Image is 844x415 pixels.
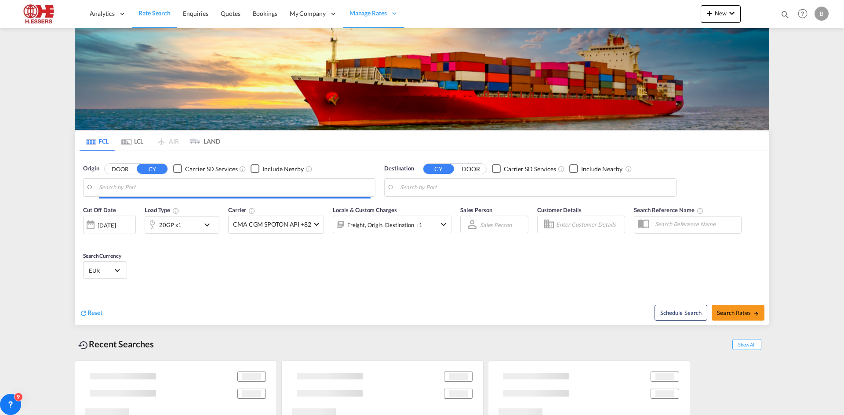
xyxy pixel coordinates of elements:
button: icon-plus 400-fgNewicon-chevron-down [701,5,741,23]
span: EUR [89,267,113,274]
div: Freight Origin Destination Factory Stuffing [347,219,422,231]
md-icon: Unchecked: Search for CY (Container Yard) services for all selected carriers.Checked : Search for... [239,166,246,173]
span: Carrier [228,206,255,213]
img: 690005f0ba9d11ee90968bb23dcea500.JPG [13,4,73,24]
md-checkbox: Checkbox No Ink [173,164,237,173]
input: Search by Port [99,181,371,194]
div: Recent Searches [75,334,157,354]
span: Search Currency [83,253,121,259]
md-icon: icon-chevron-down [727,8,737,18]
div: icon-refreshReset [80,308,102,318]
input: Search Reference Name [651,217,741,231]
div: Help [795,6,815,22]
input: Search by Port [400,181,672,194]
md-icon: icon-chevron-down [438,219,449,230]
md-icon: Your search will be saved by the below given name [697,207,704,214]
button: DOOR [455,164,486,174]
md-icon: icon-refresh [80,309,87,317]
div: Origin DOOR CY Checkbox No InkUnchecked: Search for CY (Container Yard) services for all selected... [75,151,769,325]
md-tab-item: FCL [80,131,115,151]
div: B [815,7,829,21]
span: Origin [83,164,99,173]
span: Analytics [90,9,115,18]
md-checkbox: Checkbox No Ink [492,164,556,173]
span: Cut Off Date [83,206,116,213]
div: Freight Origin Destination Factory Stuffingicon-chevron-down [333,216,451,233]
div: Carrier SD Services [185,165,237,173]
md-select: Sales Person [479,218,513,231]
span: Enquiries [183,10,208,17]
span: Load Type [145,206,179,213]
span: Search Reference Name [634,206,704,213]
button: DOOR [105,164,135,174]
div: [DATE] [83,216,136,234]
span: Locals & Custom Charges [333,206,397,213]
md-datepicker: Select [83,233,90,245]
span: Rate Search [138,9,171,17]
md-icon: Unchecked: Ignores neighbouring ports when fetching rates.Checked : Includes neighbouring ports w... [625,166,632,173]
md-icon: icon-magnify [780,10,790,19]
md-checkbox: Checkbox No Ink [569,164,622,173]
button: CY [423,164,454,174]
div: Include Nearby [581,165,622,173]
md-icon: Unchecked: Ignores neighbouring ports when fetching rates.Checked : Includes neighbouring ports w... [306,166,313,173]
span: Show All [732,339,761,350]
span: Bookings [253,10,277,17]
span: Sales Person [460,206,492,213]
span: New [704,10,737,17]
button: CY [137,164,167,174]
span: Manage Rates [349,9,387,18]
div: icon-magnify [780,10,790,23]
div: 20GP x1 [159,219,182,231]
md-icon: icon-backup-restore [78,340,89,350]
md-select: Select Currency: € EUREuro [88,264,122,277]
input: Enter Customer Details [556,218,622,231]
md-icon: icon-arrow-right [753,310,759,317]
div: 20GP x1icon-chevron-down [145,216,219,234]
button: Search Ratesicon-arrow-right [712,305,764,321]
md-tab-item: LAND [185,131,220,151]
img: LCL+%26+FCL+BACKGROUND.png [75,28,769,130]
span: Customer Details [537,206,582,213]
span: Search Rates [717,309,759,316]
div: Include Nearby [262,165,304,173]
div: Carrier SD Services [504,165,556,173]
span: CMA CGM SPOTON API +82 [233,220,311,229]
md-icon: icon-chevron-down [202,220,217,230]
md-pagination-wrapper: Use the left and right arrow keys to navigate between tabs [80,131,220,151]
md-checkbox: Checkbox No Ink [251,164,304,173]
md-icon: The selected Trucker/Carrierwill be displayed in the rate results If the rates are from another f... [248,207,255,214]
span: Quotes [221,10,240,17]
span: Help [795,6,810,21]
span: Destination [384,164,414,173]
md-icon: icon-plus 400-fg [704,8,715,18]
span: My Company [290,9,326,18]
button: Note: By default Schedule search will only considerorigin ports, destination ports and cut off da... [655,305,707,321]
div: [DATE] [98,221,116,229]
md-icon: Unchecked: Search for CY (Container Yard) services for all selected carriers.Checked : Search for... [558,166,565,173]
md-icon: icon-information-outline [172,207,179,214]
md-tab-item: LCL [115,131,150,151]
span: Reset [87,309,102,316]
